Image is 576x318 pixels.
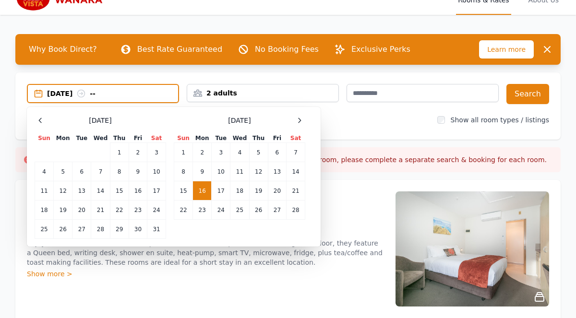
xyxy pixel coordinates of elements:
[110,200,129,220] td: 22
[193,162,212,181] td: 9
[287,143,305,162] td: 7
[35,162,54,181] td: 4
[110,134,129,143] th: Thu
[230,200,249,220] td: 25
[287,134,305,143] th: Sat
[110,181,129,200] td: 15
[129,200,147,220] td: 23
[147,134,166,143] th: Sat
[54,134,72,143] th: Mon
[91,162,110,181] td: 7
[287,181,305,200] td: 21
[72,200,91,220] td: 20
[174,162,193,181] td: 8
[174,200,193,220] td: 22
[72,181,91,200] td: 13
[147,220,166,239] td: 31
[230,143,249,162] td: 4
[212,181,230,200] td: 17
[249,200,268,220] td: 26
[268,181,286,200] td: 20
[91,220,110,239] td: 28
[35,181,54,200] td: 11
[249,181,268,200] td: 19
[174,143,193,162] td: 1
[193,200,212,220] td: 23
[91,134,110,143] th: Wed
[249,143,268,162] td: 5
[193,134,212,143] th: Mon
[212,134,230,143] th: Tue
[230,181,249,200] td: 18
[129,162,147,181] td: 9
[193,181,212,200] td: 16
[212,143,230,162] td: 3
[35,134,54,143] th: Sun
[255,44,319,55] p: No Booking Fees
[54,200,72,220] td: 19
[110,143,129,162] td: 1
[249,162,268,181] td: 12
[147,181,166,200] td: 17
[212,200,230,220] td: 24
[129,181,147,200] td: 16
[506,84,549,104] button: Search
[129,134,147,143] th: Fri
[72,220,91,239] td: 27
[174,134,193,143] th: Sun
[21,40,105,59] span: Why Book Direct?
[54,181,72,200] td: 12
[230,134,249,143] th: Wed
[249,134,268,143] th: Thu
[212,162,230,181] td: 10
[72,162,91,181] td: 6
[35,200,54,220] td: 18
[287,200,305,220] td: 28
[91,200,110,220] td: 21
[110,220,129,239] td: 29
[147,162,166,181] td: 10
[174,181,193,200] td: 15
[287,162,305,181] td: 14
[129,220,147,239] td: 30
[268,162,286,181] td: 13
[147,143,166,162] td: 3
[137,44,222,55] p: Best Rate Guaranteed
[47,89,178,98] div: [DATE] --
[129,143,147,162] td: 2
[187,88,338,98] div: 2 adults
[268,134,286,143] th: Fri
[268,200,286,220] td: 27
[35,220,54,239] td: 25
[110,162,129,181] td: 8
[230,162,249,181] td: 11
[268,143,286,162] td: 6
[72,134,91,143] th: Tue
[451,116,549,124] label: Show all room types / listings
[193,143,212,162] td: 2
[479,40,534,59] span: Learn more
[54,162,72,181] td: 5
[147,200,166,220] td: 24
[27,269,384,279] div: Show more >
[27,238,384,267] p: Enjoy mountain views from our Compact Studios. Located upstairs and on the ground floor, they fea...
[228,116,251,125] span: [DATE]
[351,44,410,55] p: Exclusive Perks
[54,220,72,239] td: 26
[91,181,110,200] td: 14
[89,116,111,125] span: [DATE]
